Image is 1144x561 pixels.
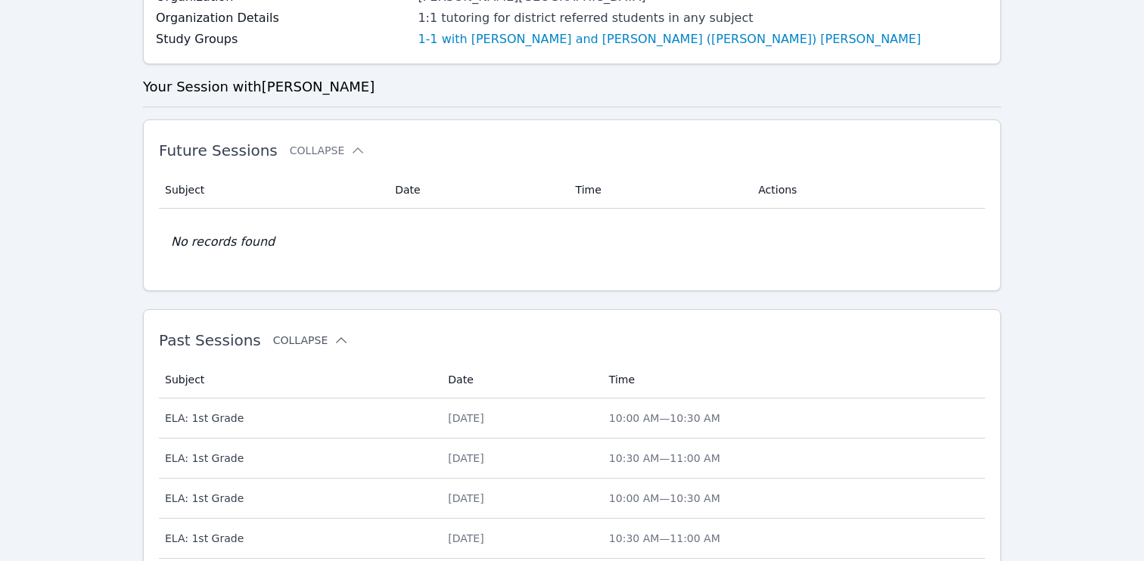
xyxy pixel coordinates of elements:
[448,411,591,426] div: [DATE]
[165,531,430,546] span: ELA: 1st Grade
[159,479,985,519] tr: ELA: 1st Grade[DATE]10:00 AM—10:30 AM
[156,9,409,27] label: Organization Details
[165,491,430,506] span: ELA: 1st Grade
[609,532,720,544] span: 10:30 AM — 11:00 AM
[448,451,591,466] div: [DATE]
[439,361,600,398] th: Date
[165,411,430,426] span: ELA: 1st Grade
[165,451,430,466] span: ELA: 1st Grade
[418,9,921,27] div: 1:1 tutoring for district referred students in any subject
[418,30,921,48] a: 1-1 with [PERSON_NAME] and [PERSON_NAME] ([PERSON_NAME]) [PERSON_NAME]
[609,412,720,424] span: 10:00 AM — 10:30 AM
[159,331,261,349] span: Past Sessions
[159,398,985,439] tr: ELA: 1st Grade[DATE]10:00 AM—10:30 AM
[159,519,985,559] tr: ELA: 1st Grade[DATE]10:30 AM—11:00 AM
[290,143,365,158] button: Collapse
[448,491,591,506] div: [DATE]
[273,333,349,348] button: Collapse
[600,361,985,398] th: Time
[159,209,985,275] td: No records found
[143,76,1001,98] h3: Your Session with [PERSON_NAME]
[159,361,439,398] th: Subject
[609,492,720,504] span: 10:00 AM — 10:30 AM
[448,531,591,546] div: [DATE]
[749,172,985,209] th: Actions
[567,172,750,209] th: Time
[159,141,278,160] span: Future Sessions
[159,172,386,209] th: Subject
[609,452,720,464] span: 10:30 AM — 11:00 AM
[386,172,566,209] th: Date
[159,439,985,479] tr: ELA: 1st Grade[DATE]10:30 AM—11:00 AM
[156,30,409,48] label: Study Groups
